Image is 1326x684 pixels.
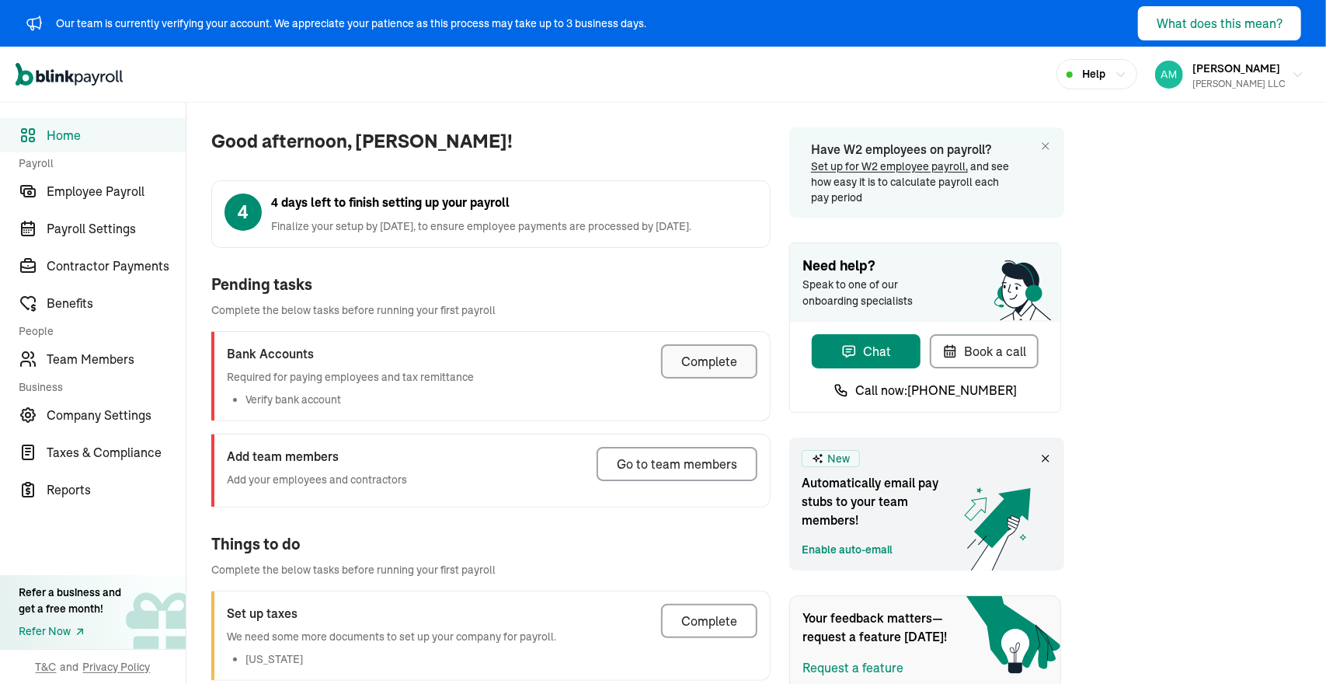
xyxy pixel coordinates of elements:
[47,443,186,462] span: Taxes & Compliance
[811,159,968,173] a: Set up for W2 employee payroll,
[1138,6,1301,40] button: What does this mean?
[1192,61,1280,75] span: [PERSON_NAME]
[802,473,957,529] span: Automatically email pay stubs to your team members!
[811,159,1018,205] p: and see how easy it is to calculate payroll each pay period
[841,342,891,361] div: Chat
[47,219,186,238] span: Payroll Settings
[211,532,771,556] div: Things to do
[19,623,121,640] a: Refer Now
[227,344,474,363] h3: Bank Accounts
[211,273,771,296] div: Pending tasks
[681,612,737,630] div: Complete
[47,406,186,424] span: Company Settings
[855,381,1017,400] span: Call now: [PHONE_NUMBER]
[802,658,903,677] button: Request a feature
[47,480,186,499] span: Reports
[681,352,737,371] div: Complete
[211,562,771,578] span: Complete the below tasks before running your first payroll
[597,447,757,481] button: Go to team members
[802,609,958,646] span: Your feedback matters—request a feature [DATE]!
[19,323,176,339] span: People
[47,256,186,275] span: Contractor Payments
[83,659,151,675] span: Privacy Policy
[19,585,121,617] div: Refer a business and get a free month!
[802,542,893,558] a: Enable auto-email
[1056,59,1137,89] button: Help
[211,127,771,155] span: Good afternoon, [PERSON_NAME]!
[1192,77,1286,91] div: [PERSON_NAME] LLC
[1149,55,1310,94] button: [PERSON_NAME][PERSON_NAME] LLC
[227,629,556,645] p: We need some more documents to set up your company for payroll.
[1157,14,1282,33] div: What does this mean?
[227,472,407,488] p: Add your employees and contractors
[661,344,757,379] button: Complete
[930,334,1039,368] button: Book a call
[227,447,407,466] h3: Add team members
[802,277,934,309] span: Speak to one of our onboarding specialists
[617,455,737,473] div: Go to team members
[227,369,474,386] p: Required for paying employees and tax remittance
[802,256,1048,277] span: Need help?
[271,194,691,212] span: 4 days left to finish setting up your payroll
[942,342,1026,361] div: Book a call
[238,198,249,226] span: 4
[1082,66,1105,82] span: Help
[19,155,176,171] span: Payroll
[47,294,186,312] span: Benefits
[827,451,850,467] span: New
[47,350,186,368] span: Team Members
[211,302,771,319] span: Complete the below tasks before running your first payroll
[271,218,691,235] span: Finalize your setup by [DATE], to ensure employee payments are processed by [DATE].
[19,379,176,395] span: Business
[812,334,921,368] button: Chat
[245,392,474,408] li: Verify bank account
[16,52,123,97] nav: Global
[245,651,556,668] li: [US_STATE]
[811,140,991,159] span: Have W2 employees on payroll?
[47,182,186,201] span: Employee Payroll
[47,126,186,145] span: Home
[227,604,556,623] h3: Set up taxes
[36,659,57,675] span: T&C
[661,604,757,638] button: Complete
[1248,609,1326,684] div: Widget de chat
[56,16,646,32] div: Our team is currently verifying your account. We appreciate your patience as this process may tak...
[1248,609,1326,684] iframe: Chat Widget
